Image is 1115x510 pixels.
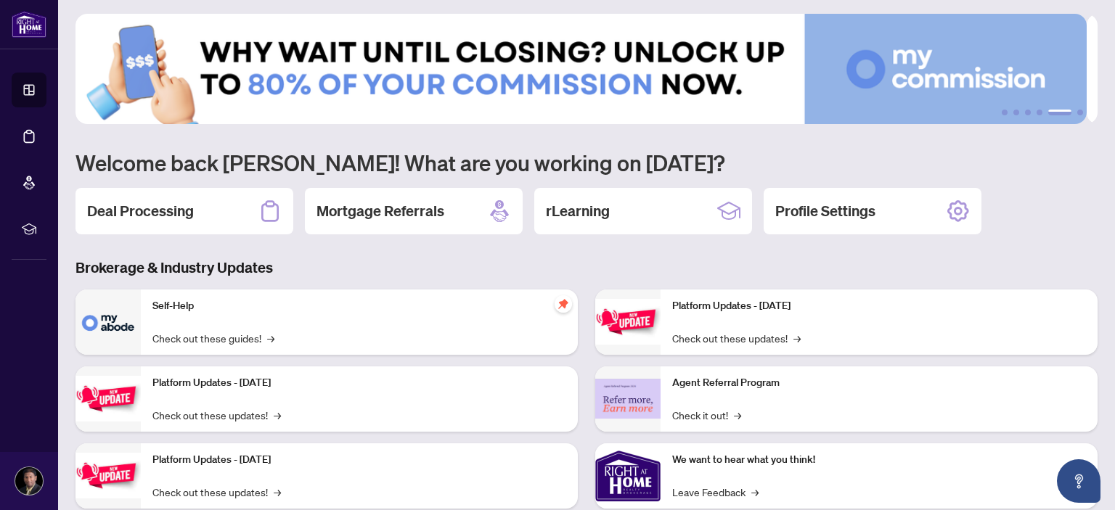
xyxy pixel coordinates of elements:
[75,289,141,355] img: Self-Help
[152,452,566,468] p: Platform Updates - [DATE]
[672,452,1086,468] p: We want to hear what you think!
[672,375,1086,391] p: Agent Referral Program
[1037,110,1042,115] button: 4
[75,149,1098,176] h1: Welcome back [PERSON_NAME]! What are you working on [DATE]?
[1057,459,1100,503] button: Open asap
[1048,110,1071,115] button: 5
[152,375,566,391] p: Platform Updates - [DATE]
[274,484,281,500] span: →
[595,443,661,509] img: We want to hear what you think!
[1025,110,1031,115] button: 3
[672,330,801,346] a: Check out these updates!→
[267,330,274,346] span: →
[75,14,1087,124] img: Slide 4
[87,201,194,221] h2: Deal Processing
[274,407,281,423] span: →
[1002,110,1008,115] button: 1
[672,298,1086,314] p: Platform Updates - [DATE]
[152,298,566,314] p: Self-Help
[793,330,801,346] span: →
[12,11,46,38] img: logo
[152,407,281,423] a: Check out these updates!→
[595,379,661,419] img: Agent Referral Program
[15,467,43,495] img: Profile Icon
[546,201,610,221] h2: rLearning
[672,484,759,500] a: Leave Feedback→
[75,376,141,421] img: Platform Updates - September 16, 2025
[152,330,274,346] a: Check out these guides!→
[734,407,741,423] span: →
[775,201,875,221] h2: Profile Settings
[1077,110,1083,115] button: 6
[316,201,444,221] h2: Mortgage Referrals
[1013,110,1019,115] button: 2
[75,453,141,498] img: Platform Updates - July 21, 2025
[152,484,281,500] a: Check out these updates!→
[672,407,741,423] a: Check it out!→
[595,299,661,345] img: Platform Updates - June 23, 2025
[75,258,1098,278] h3: Brokerage & Industry Updates
[751,484,759,500] span: →
[555,295,572,313] span: pushpin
